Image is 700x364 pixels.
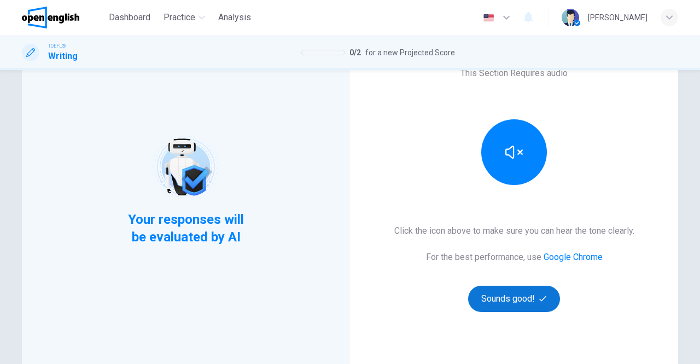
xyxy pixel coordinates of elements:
[365,46,455,59] span: for a new Projected Score
[588,11,647,24] div: [PERSON_NAME]
[151,132,220,202] img: robot icon
[482,14,495,22] img: en
[109,11,150,24] span: Dashboard
[349,46,361,59] span: 0 / 2
[544,252,603,262] a: Google Chrome
[120,211,253,246] span: Your responses will be evaluated by AI
[218,11,251,24] span: Analysis
[164,11,195,24] span: Practice
[159,8,209,27] button: Practice
[104,8,155,27] button: Dashboard
[22,7,104,28] a: OpenEnglish logo
[48,50,78,63] h1: Writing
[460,67,568,80] h6: This Section Requires audio
[562,9,579,26] img: Profile picture
[468,286,560,312] button: Sounds good!
[426,251,603,264] h6: For the best performance, use
[214,8,255,27] button: Analysis
[394,224,634,238] h6: Click the icon above to make sure you can hear the tone clearly.
[48,42,66,50] span: TOEFL®
[22,7,79,28] img: OpenEnglish logo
